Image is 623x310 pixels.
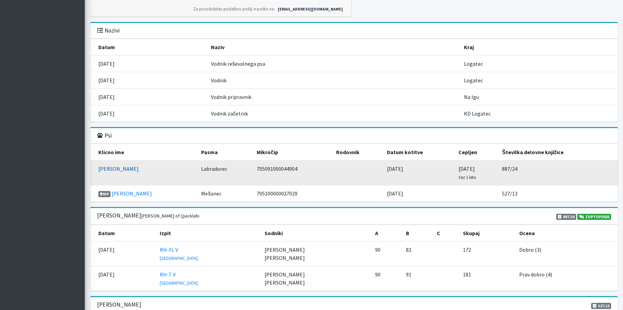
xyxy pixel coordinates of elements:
a: RH-FL V [GEOGRAPHIC_DATA] [160,246,198,261]
td: [DATE] [90,56,207,72]
th: Izpit [156,225,260,242]
td: 82 [402,242,433,266]
th: Pasma [197,144,253,161]
th: Datum [90,39,207,56]
small: Za posodobitev podatkov pošlji e-pošto na: [193,6,275,12]
th: Klicno ime [90,144,197,161]
td: [DATE] [90,89,207,105]
th: Številka delovne knjižice [498,144,618,161]
small: čez 1 leto [459,174,476,180]
th: Skupaj [459,225,515,242]
td: [DATE] [90,72,207,89]
td: [DATE] [454,161,498,185]
td: [PERSON_NAME] [PERSON_NAME] [260,242,371,266]
td: [DATE] [90,105,207,122]
td: [DATE] [383,185,454,202]
th: C [433,225,459,242]
th: Cepljen [454,144,498,161]
span: RIP [98,191,111,197]
td: Vodnik začetnik [207,105,460,122]
th: Naziv [207,39,460,56]
td: Vodnik reševalnega psa [207,56,460,72]
th: Kraj [460,39,618,56]
td: Prav dobro (4) [515,266,618,291]
td: Vodnik pripravnik [207,89,460,105]
td: Labradorec [197,161,253,185]
th: Datum [90,225,156,242]
h3: [PERSON_NAME] [97,301,141,308]
th: Mikročip [253,144,332,161]
th: B [402,225,433,242]
small: [GEOGRAPHIC_DATA] [160,280,198,286]
th: A [371,225,402,242]
td: KD Logatec [460,105,618,122]
a: RH-T V [GEOGRAPHIC_DATA] [160,271,198,286]
td: [DATE] [90,242,156,266]
th: Datum kotitve [383,144,454,161]
h3: Nazivi [97,27,120,34]
td: Na Igu [460,89,618,105]
td: 172 [459,242,515,266]
h3: [PERSON_NAME] [97,212,199,219]
span: 527/13 [591,303,611,309]
td: 527/13 [498,185,618,202]
th: Sodniki [260,225,371,242]
td: 90 [371,242,402,266]
td: Logatec [460,56,618,72]
td: [PERSON_NAME] [PERSON_NAME] [260,266,371,291]
td: Dobro (3) [515,242,618,266]
a: [PERSON_NAME] [98,165,139,172]
td: [DATE] [90,266,156,291]
a: [EMAIL_ADDRESS][DOMAIN_NAME] [276,6,345,12]
small: [PERSON_NAME] of Quicklabi [141,213,199,219]
td: Vodnik [207,72,460,89]
h3: Psi [97,132,112,139]
a: ZOPTOP2025 [577,214,611,220]
span: 887/24 [556,214,576,220]
td: Mešanec [197,185,253,202]
td: Logatec [460,72,618,89]
small: [GEOGRAPHIC_DATA] [160,255,198,261]
td: 90 [371,266,402,291]
th: Rodovnik [332,144,383,161]
td: 887/24 [498,161,618,185]
td: 181 [459,266,515,291]
th: Ocena [515,225,618,242]
td: 91 [402,266,433,291]
td: 705091000044904 [253,161,332,185]
td: 705100000027029 [253,185,332,202]
a: [PERSON_NAME] [112,190,152,197]
td: [DATE] [383,161,454,185]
